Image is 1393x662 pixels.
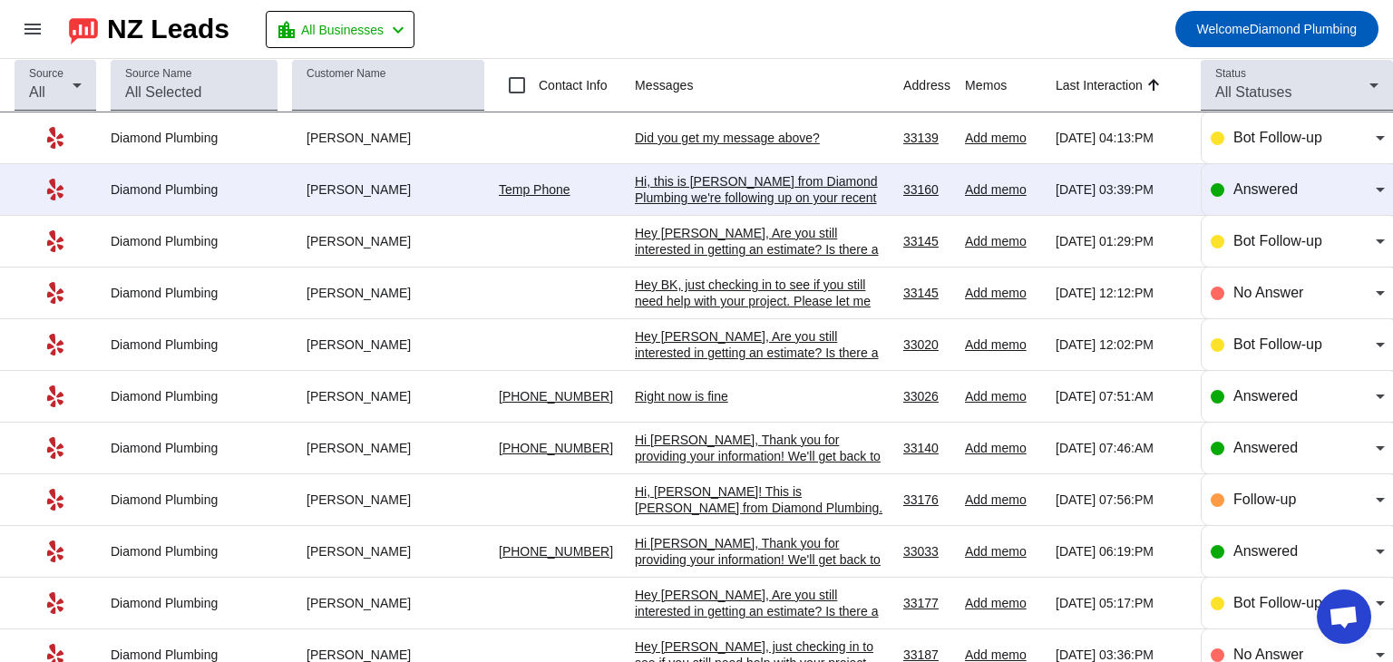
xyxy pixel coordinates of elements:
mat-icon: Yelp [44,437,66,459]
div: Add memo [965,233,1041,249]
div: Add memo [965,285,1041,301]
mat-icon: Yelp [44,230,66,252]
button: All Businesses [266,11,414,48]
mat-icon: Yelp [44,385,66,407]
div: Hi, this is [PERSON_NAME] from Diamond Plumbing we're following up on your recent plumbing servic... [635,173,889,304]
div: Hey [PERSON_NAME], Are you still interested in getting an estimate? Is there a good number to rea... [635,225,889,274]
div: 33033 [903,543,950,560]
div: Diamond Plumbing [111,285,278,301]
div: [DATE] 04:13:PM [1056,130,1186,146]
mat-label: Status [1215,68,1246,80]
mat-icon: location_city [276,19,297,41]
span: No Answer [1233,647,1303,662]
div: 33145 [903,285,950,301]
div: 33177 [903,595,950,611]
div: Add memo [965,388,1041,404]
div: [PERSON_NAME] [292,233,484,249]
span: Answered [1233,440,1298,455]
div: Diamond Plumbing [111,440,278,456]
div: [PERSON_NAME] [292,440,484,456]
span: All Businesses [301,17,384,43]
a: [PHONE_NUMBER] [499,389,613,404]
div: Hey [PERSON_NAME], Are you still interested in getting an estimate? Is there a good number to rea... [635,328,889,377]
div: Add memo [965,492,1041,508]
div: Add memo [965,336,1041,353]
div: Diamond Plumbing [111,181,278,198]
span: No Answer [1233,285,1303,300]
div: 33145 [903,233,950,249]
span: Answered [1233,181,1298,197]
mat-icon: Yelp [44,334,66,355]
div: [DATE] 06:19:PM [1056,543,1186,560]
div: [PERSON_NAME] [292,492,484,508]
span: Answered [1233,388,1298,404]
div: Diamond Plumbing [111,492,278,508]
div: [PERSON_NAME] [292,388,484,404]
div: [PERSON_NAME] [292,336,484,353]
div: [DATE] 07:56:PM [1056,492,1186,508]
div: Hey [PERSON_NAME], Are you still interested in getting an estimate? Is there a good number to rea... [635,587,889,636]
div: Diamond Plumbing [111,130,278,146]
div: Last Interaction [1056,76,1143,94]
div: Hey BK, just checking in to see if you still need help with your project. Please let me know and ... [635,277,889,342]
img: logo [69,14,98,44]
div: [DATE] 12:02:PM [1056,336,1186,353]
div: Hi [PERSON_NAME], Thank you for providing your information! We'll get back to you as soon as poss... [635,535,889,584]
mat-icon: Yelp [44,489,66,511]
th: Address [903,59,965,112]
div: Hi, [PERSON_NAME]! This is [PERSON_NAME] from Diamond Plumbing. We're following up on your recent... [635,483,889,614]
mat-icon: Yelp [44,282,66,304]
div: [PERSON_NAME] [292,595,484,611]
div: Diamond Plumbing [111,543,278,560]
label: Contact Info [535,76,608,94]
mat-icon: Yelp [44,592,66,614]
div: 33140 [903,440,950,456]
span: Bot Follow-up [1233,233,1322,248]
span: Diamond Plumbing [1197,16,1357,42]
span: Bot Follow-up [1233,336,1322,352]
div: Hi [PERSON_NAME], Thank you for providing your information! We'll get back to you as soon as poss... [635,432,889,481]
div: [DATE] 01:29:PM [1056,233,1186,249]
div: Right now is fine [635,388,889,404]
mat-label: Source Name [125,68,191,80]
div: 33026 [903,388,950,404]
div: [DATE] 03:39:PM [1056,181,1186,198]
span: All [29,84,45,100]
div: Open chat [1317,589,1371,644]
div: Did you get my message above?​ [635,130,889,146]
mat-icon: Yelp [44,540,66,562]
a: [PHONE_NUMBER] [499,441,613,455]
button: WelcomeDiamond Plumbing [1175,11,1378,47]
div: 33176 [903,492,950,508]
div: Add memo [965,543,1041,560]
mat-icon: Yelp [44,179,66,200]
div: [PERSON_NAME] [292,543,484,560]
div: Add memo [965,595,1041,611]
th: Messages [635,59,903,112]
div: [PERSON_NAME] [292,181,484,198]
div: Add memo [965,440,1041,456]
a: Temp Phone [499,182,570,197]
div: [DATE] 07:51:AM [1056,388,1186,404]
div: [PERSON_NAME] [292,130,484,146]
div: 33139 [903,130,950,146]
div: NZ Leads [107,16,229,42]
div: Add memo [965,130,1041,146]
a: [PHONE_NUMBER] [499,544,613,559]
mat-label: Customer Name [307,68,385,80]
div: Diamond Plumbing [111,388,278,404]
span: Welcome [1197,22,1250,36]
div: [DATE] 05:17:PM [1056,595,1186,611]
span: Answered [1233,543,1298,559]
div: 33020 [903,336,950,353]
div: [DATE] 12:12:PM [1056,285,1186,301]
mat-label: Source [29,68,63,80]
div: Add memo [965,181,1041,198]
div: 33160 [903,181,950,198]
span: Bot Follow-up [1233,595,1322,610]
div: [DATE] 07:46:AM [1056,440,1186,456]
span: Follow-up [1233,492,1296,507]
mat-icon: menu [22,18,44,40]
mat-icon: Yelp [44,127,66,149]
div: [PERSON_NAME] [292,285,484,301]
